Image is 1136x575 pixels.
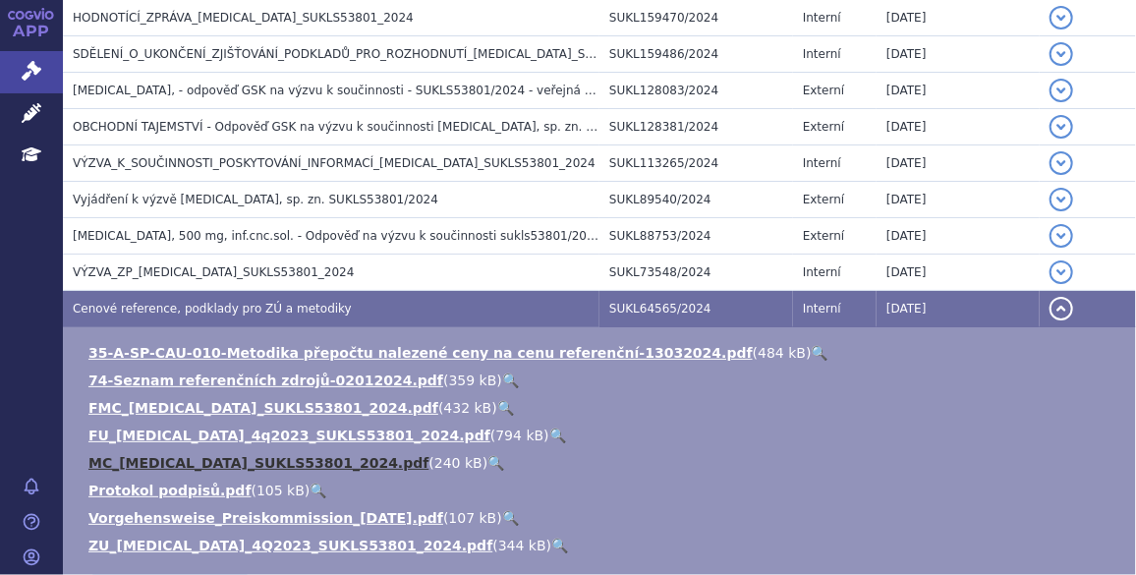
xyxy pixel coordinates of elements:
[88,453,1116,473] li: ( )
[1050,79,1073,102] button: detail
[803,156,841,170] span: Interní
[497,400,514,416] a: 🔍
[88,536,1116,555] li: ( )
[88,538,492,553] a: ZU_[MEDICAL_DATA]_4Q2023_SUKLS53801_2024.pdf
[88,345,753,361] a: 35-A-SP-CAU-010-Metodika přepočtu nalezené ceny na cenu referenční-13032024.pdf
[1050,42,1073,66] button: detail
[449,373,497,388] span: 359 kB
[812,345,828,361] a: 🔍
[803,47,841,61] span: Interní
[443,400,491,416] span: 432 kB
[1050,115,1073,139] button: detail
[599,73,793,109] td: SUKL128083/2024
[1050,151,1073,175] button: detail
[1050,224,1073,248] button: detail
[803,84,844,97] span: Externí
[551,538,568,553] a: 🔍
[599,182,793,218] td: SUKL89540/2024
[599,145,793,182] td: SUKL113265/2024
[502,373,519,388] a: 🔍
[88,426,1116,445] li: ( )
[877,255,1040,291] td: [DATE]
[449,510,497,526] span: 107 kB
[1050,188,1073,211] button: detail
[88,508,1116,528] li: ( )
[877,73,1040,109] td: [DATE]
[803,265,841,279] span: Interní
[803,11,841,25] span: Interní
[88,455,428,471] a: MC_[MEDICAL_DATA]_SUKLS53801_2024.pdf
[599,255,793,291] td: SUKL73548/2024
[803,229,844,243] span: Externí
[877,218,1040,255] td: [DATE]
[877,291,1040,327] td: [DATE]
[758,345,806,361] span: 484 kB
[88,400,438,416] a: FMC_[MEDICAL_DATA]_SUKLS53801_2024.pdf
[877,36,1040,73] td: [DATE]
[599,109,793,145] td: SUKL128381/2024
[88,398,1116,418] li: ( )
[877,182,1040,218] td: [DATE]
[803,120,844,134] span: Externí
[88,428,490,443] a: FU_[MEDICAL_DATA]_4q2023_SUKLS53801_2024.pdf
[877,145,1040,182] td: [DATE]
[73,193,438,206] span: Vyjádření k výzvě JEMPERLI, sp. zn. SUKLS53801/2024
[73,302,352,316] span: Cenové reference, podklady pro ZÚ a metodiky
[803,193,844,206] span: Externí
[88,371,1116,390] li: ( )
[1050,260,1073,284] button: detail
[502,510,519,526] a: 🔍
[73,156,596,170] span: VÝZVA_K_SOUČINNOSTI_POSKYTOVÁNÍ_INFORMACÍ_JEMPERLI_SUKLS53801_2024
[73,84,617,97] span: Jemperli, - odpověď GSK na výzvu k součinnosti - SUKLS53801/2024 - veřejná verze
[73,47,689,61] span: SDĚLENÍ_O_UKONČENÍ_ZJIŠŤOVÁNÍ_PODKLADŮ_PRO_ROZHODNUTÍ_JEMPERLI_SUKLS53801_2024
[256,483,305,498] span: 105 kB
[1050,6,1073,29] button: detail
[88,373,443,388] a: 74-Seznam referenčních zdrojů-02012024.pdf
[803,302,841,316] span: Interní
[73,120,837,134] span: OBCHODNÍ TAJEMSTVÍ - Odpověď GSK na výzvu k součinnosti Jemperli, sp. zn. SUKLS53801/2024 - OBCHO...
[599,218,793,255] td: SUKL88753/2024
[88,481,1116,500] li: ( )
[599,36,793,73] td: SUKL159486/2024
[88,510,443,526] a: Vorgehensweise_Preiskommission_[DATE].pdf
[599,291,793,327] td: SUKL64565/2024
[88,483,252,498] a: Protokol podpisů.pdf
[73,265,354,279] span: VÝZVA_ZP_JEMPERLI_SUKLS53801_2024
[73,229,601,243] span: JEMPERLI, 500 mg, inf.cnc.sol. - Odpověď na výzvu k součinnosti sukls53801/2024
[88,343,1116,363] li: ( )
[549,428,566,443] a: 🔍
[1050,297,1073,320] button: detail
[487,455,504,471] a: 🔍
[495,428,543,443] span: 794 kB
[310,483,326,498] a: 🔍
[434,455,483,471] span: 240 kB
[498,538,546,553] span: 344 kB
[73,11,414,25] span: HODNOTÍCÍ_ZPRÁVA_JEMPERLI_SUKLS53801_2024
[877,109,1040,145] td: [DATE]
